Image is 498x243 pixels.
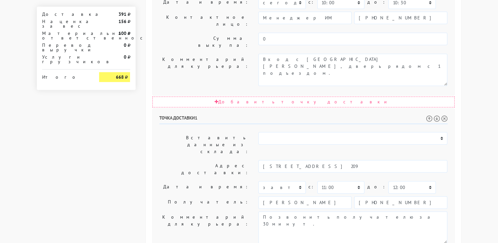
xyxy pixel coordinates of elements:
input: Телефон [354,196,447,209]
label: до: [367,181,386,193]
h6: Точка доставки [159,115,448,124]
label: Дата и время: [154,181,254,194]
label: Комментарий для курьера: [154,54,254,86]
div: Доставка [37,12,94,16]
span: 1 [195,115,197,121]
input: Имя [258,12,352,24]
label: c: [308,181,315,193]
label: Получатель: [154,196,254,209]
div: Услуги грузчиков [37,55,94,64]
label: Адрес доставки: [154,160,254,178]
strong: 391 [118,11,126,17]
input: Имя [258,196,352,209]
strong: 668 [116,74,123,80]
textarea: Вход с [GEOGRAPHIC_DATA][PERSON_NAME], дверь рядом с 1 подъездом. [258,54,447,86]
strong: 100 [118,30,126,36]
div: Итого [42,72,90,79]
strong: 0 [123,54,126,60]
strong: 156 [118,18,126,24]
div: Перевод выручки [37,43,94,52]
label: Сумма выкупа: [154,33,254,51]
strong: 0 [123,42,126,48]
div: Добавить точку доставки [152,96,455,107]
label: Контактное лицо: [154,12,254,30]
label: Вставить данные из склада: [154,132,254,157]
div: Материальная ответственность [37,31,94,40]
div: Наценка за вес [37,19,94,28]
input: Телефон [354,12,447,24]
